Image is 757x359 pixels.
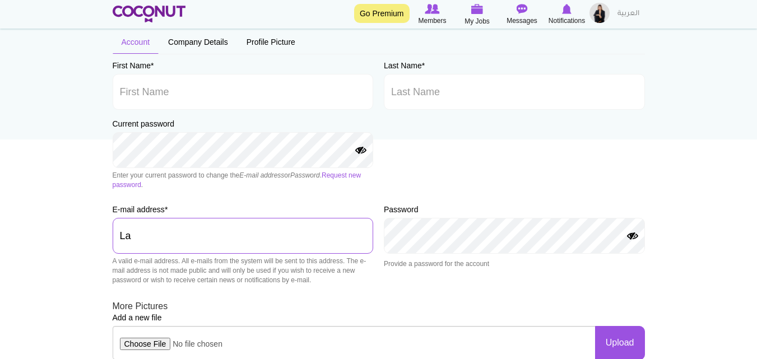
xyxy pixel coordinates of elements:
a: Request new password [113,171,361,189]
input: Last Name [384,74,645,110]
a: Account [113,30,159,54]
img: Notifications [562,4,572,14]
div: Provide a password for the account [384,259,645,269]
label: Current password [113,118,175,129]
span: My Jobs [465,16,490,27]
span: This field is required. [151,61,154,70]
span: This field is required. [422,61,425,70]
img: Home [113,6,186,22]
div: A valid e-mail address. All e-mails from the system will be sent to this address. The e-mail addr... [113,257,374,285]
em: Password [290,171,320,179]
em: E-mail address [239,171,284,179]
label: Password [384,204,418,215]
label: First Name [113,60,154,71]
a: العربية [612,3,645,25]
span: Members [418,15,446,26]
button: Show Password [354,146,368,155]
div: Enter your current password to change the or . . [113,171,374,190]
img: My Jobs [471,4,484,14]
span: Messages [507,15,537,26]
input: First Name [113,74,374,110]
label: Add a new file [113,312,162,323]
label: Last Name [384,60,425,71]
span: More Pictures [113,301,168,311]
span: Notifications [549,15,585,26]
a: Profile Picture [238,30,304,54]
a: Messages Messages [500,3,545,26]
label: E-mail address [113,204,168,215]
a: Company Details [159,30,237,54]
img: Messages [517,4,528,14]
a: Go Premium [354,4,410,23]
a: Notifications Notifications [545,3,589,26]
a: Browse Members Members [410,3,455,26]
span: This field is required. [165,205,168,214]
img: Browse Members [425,4,439,14]
a: My Jobs My Jobs [455,3,500,27]
button: Show Password [626,232,639,241]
